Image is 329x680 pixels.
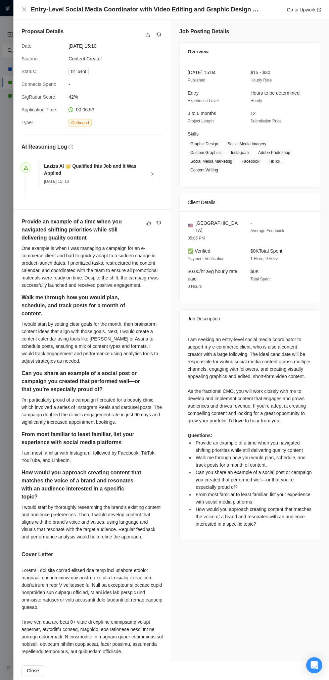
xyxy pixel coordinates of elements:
[68,81,169,88] span: -
[250,277,271,281] span: Total Spent
[145,219,153,227] button: like
[266,158,283,165] span: TikTok
[21,665,44,676] button: Close
[250,98,262,103] span: Hourly
[250,90,299,96] span: Hours to be determined
[188,336,313,528] div: I am seeking an entry-level social media coordinator to support my e-commerce client, who is also...
[21,107,57,112] span: Application Time:
[188,119,214,123] span: Project Length
[188,98,219,103] span: Experience Level
[68,107,73,112] span: clock-circle
[146,32,150,38] span: like
[155,219,163,227] button: dislike
[21,28,63,36] h5: Proposal Details
[150,172,154,176] span: right
[188,131,199,137] span: Skills
[188,193,313,211] div: Client Details
[250,111,256,116] span: 12
[76,107,94,112] span: 00:06:53
[188,90,199,96] span: Entry
[21,369,142,394] h5: Can you share an example of a social post or campaign you created that performed well—or that you...
[68,93,169,101] span: 42%
[250,119,282,123] span: Submission Price
[21,430,142,447] h5: From most familiar to least familiar, list your experience with social media platforms
[250,228,284,233] span: Average Feedback
[188,78,205,83] span: Published
[188,140,221,148] span: Graphic Design
[188,284,202,289] span: 0 Hours
[21,245,163,289] div: One example is when I was managing a campaign for an e-commerce client and had to quickly adapt t...
[188,310,313,328] div: Job Description
[21,396,163,426] div: I'm particularly proud of a campaign I created for a beauty clinic, which involved a series of In...
[188,166,221,174] span: Content Writing
[21,294,142,318] h5: Walk me through how you would plan, schedule, and track posts for a month of content.
[188,269,237,281] span: $0.00/hr avg hourly rate paid
[68,119,92,126] span: Outbound
[188,158,235,165] span: Social Media Marketing
[255,149,293,156] span: Adobe Photoshop
[317,8,321,12] span: export
[155,31,163,39] button: dislike
[250,269,259,274] span: $0K
[196,440,303,453] span: Provide an example of a time when you navigated shifting priorities while still delivering qualit...
[144,31,152,39] button: like
[21,551,53,559] h5: Cover Letter
[228,149,251,156] span: Instagram
[21,320,163,365] div: I would start by setting clear goals for the month, then brainstorm content ideas that align with...
[21,56,40,61] span: Scanner:
[21,143,67,151] h5: AI Reasoning Log
[21,94,56,100] span: GigRadar Score:
[225,140,269,148] span: Social Media Imagery
[179,28,229,36] h5: Job Posting Details
[196,507,312,527] span: How would you approach creating content that matches the voice of a brand and resonates with an a...
[21,449,163,464] div: I am most familiar with Instagram, followed by Facebook, TikTok, YouTube, and LinkedIn.
[250,220,252,226] span: -
[188,70,216,75] span: [DATE] 15:04
[27,667,39,674] span: Close
[196,455,305,468] span: Walk me through how you would plan, schedule, and track posts for a month of content.
[21,218,142,242] h5: Provide an example of a time when you navigated shifting priorities while still delivering qualit...
[21,504,163,540] div: I would start by thoroughly researching the brand's existing content and audience preferences. Th...
[250,248,282,254] span: $0K Total Spent
[68,42,169,50] span: [DATE] 15:10
[195,219,240,234] span: [GEOGRAPHIC_DATA]
[188,236,205,241] span: 05:05 PM
[71,69,75,73] span: mail
[68,145,73,149] span: question-circle
[188,149,224,156] span: Custom Graphics
[196,470,312,490] span: Can you share an example of a social post or campaign you created that performed well—or that you...
[188,256,224,261] span: Payment Verification
[78,69,86,74] span: Sent
[250,70,270,75] span: $15 - $30
[23,165,28,170] span: send
[188,248,210,254] span: ✅ Verified
[68,55,169,62] span: Content Creator
[188,433,212,438] strong: Questions:
[44,179,69,184] span: [DATE] 15: 10
[250,78,272,83] span: Hourly Rate
[146,220,151,226] span: like
[306,657,322,673] div: Open Intercom Messenger
[196,492,311,505] span: From most familiar to least familiar, list your experience with social media platforms
[21,69,36,74] span: Status:
[156,32,161,38] span: dislike
[21,82,56,87] span: Connects Spent:
[188,48,208,55] span: Overview
[31,5,263,14] h4: Entry-Level Social Media Coordinator with Video Editing and Graphic Design Skills
[188,223,193,228] img: 🇺🇸
[156,220,161,226] span: dislike
[21,7,27,12] span: close
[239,158,262,165] span: Facebook
[287,7,321,12] a: Go to Upworkexport
[188,111,216,116] span: 3 to 6 months
[44,163,146,177] h5: Laziza AI 👑 Qualified this Job and It Was Applied
[21,120,33,125] span: Type:
[21,7,27,12] button: Close
[250,256,280,261] span: 1 Hires, 0 Active
[21,469,142,501] h5: How would you approach creating content that matches the voice of a brand and resonates with an a...
[21,43,33,49] span: Date:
